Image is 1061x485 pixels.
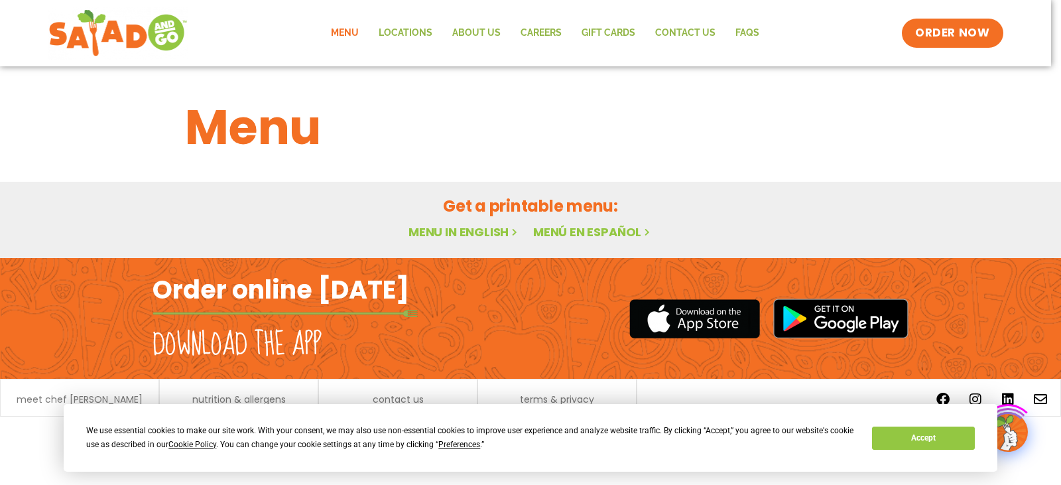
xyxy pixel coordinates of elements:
[533,224,653,240] a: Menú en español
[629,297,760,340] img: appstore
[185,92,876,163] h1: Menu
[369,18,442,48] a: Locations
[153,273,409,306] h2: Order online [DATE]
[520,395,594,404] a: terms & privacy
[373,395,424,404] a: contact us
[17,395,143,404] a: meet chef [PERSON_NAME]
[153,326,322,364] h2: Download the app
[408,224,520,240] a: Menu in English
[511,18,572,48] a: Careers
[438,440,480,449] span: Preferences
[725,18,769,48] a: FAQs
[442,18,511,48] a: About Us
[321,18,369,48] a: Menu
[572,18,645,48] a: GIFT CARDS
[168,440,216,449] span: Cookie Policy
[902,19,1003,48] a: ORDER NOW
[915,25,989,41] span: ORDER NOW
[64,404,997,472] div: Cookie Consent Prompt
[192,395,286,404] a: nutrition & allergens
[48,7,188,60] img: new-SAG-logo-768×292
[185,194,876,218] h2: Get a printable menu:
[645,18,725,48] a: Contact Us
[321,18,769,48] nav: Menu
[872,427,974,450] button: Accept
[773,299,908,338] img: google_play
[86,424,856,452] div: We use essential cookies to make our site work. With your consent, we may also use non-essential ...
[153,310,418,317] img: fork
